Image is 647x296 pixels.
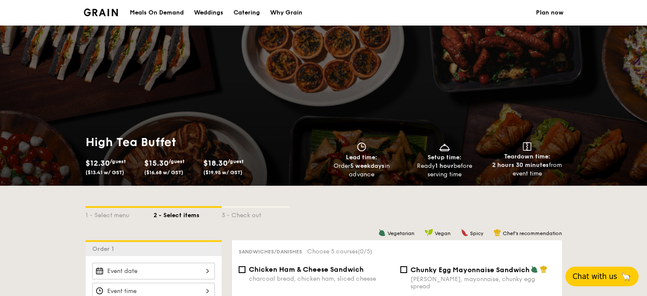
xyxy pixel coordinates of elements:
input: Chicken Ham & Cheese Sandwichcharcoal bread, chicken ham, sliced cheese [239,266,245,273]
img: icon-spicy.37a8142b.svg [461,229,468,236]
input: Chunky Egg Mayonnaise Sandwich[PERSON_NAME], mayonnaise, chunky egg spread [400,266,407,273]
img: icon-vegetarian.fe4039eb.svg [530,265,538,273]
img: icon-chef-hat.a58ddaea.svg [540,265,547,273]
span: Order 1 [92,245,117,253]
img: icon-vegan.f8ff3823.svg [425,229,433,236]
span: ($13.41 w/ GST) [86,170,124,175]
span: (0/5) [358,248,372,255]
div: from event time [489,161,565,178]
a: Logotype [84,9,118,16]
span: $18.30 [203,158,228,168]
h1: High Tea Buffet [86,135,320,150]
span: Teardown time: [504,153,550,160]
div: 1 - Select menu [86,208,154,220]
span: $12.30 [86,158,110,168]
strong: 2 hours 30 minutes [492,161,549,169]
span: $15.30 [144,158,168,168]
img: icon-teardown.65201eee.svg [523,142,531,151]
span: Vegan [435,230,450,236]
div: 3 - Check out [222,208,290,220]
div: Ready before serving time [406,162,482,179]
span: Spicy [470,230,483,236]
span: Chef's recommendation [503,230,562,236]
div: charcoal bread, chicken ham, sliced cheese [249,275,393,282]
span: Vegetarian [388,230,414,236]
div: 2 - Select items [154,208,222,220]
span: ($16.68 w/ GST) [144,170,183,175]
img: icon-chef-hat.a58ddaea.svg [493,229,501,236]
span: Chicken Ham & Cheese Sandwich [249,265,364,273]
span: Choose 5 courses [307,248,372,255]
span: /guest [168,158,185,164]
span: Lead time: [346,154,377,161]
strong: 5 weekdays [350,162,385,170]
strong: 1 hour [435,162,453,170]
span: /guest [110,158,126,164]
span: Setup time: [428,154,462,161]
div: [PERSON_NAME], mayonnaise, chunky egg spread [410,276,555,290]
div: Order in advance [324,162,400,179]
span: ($19.95 w/ GST) [203,170,242,175]
span: Chat with us [573,272,617,281]
img: icon-vegetarian.fe4039eb.svg [378,229,386,236]
span: Sandwiches/Danishes [239,249,302,255]
img: icon-dish.430c3a2e.svg [438,142,451,152]
span: 🦙 [621,271,631,282]
img: icon-clock.2db775ea.svg [355,142,368,152]
button: Chat with us🦙 [565,267,638,286]
span: Chunky Egg Mayonnaise Sandwich [410,266,530,274]
span: /guest [228,158,244,164]
img: Grain [84,9,118,16]
input: Event date [92,263,215,279]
